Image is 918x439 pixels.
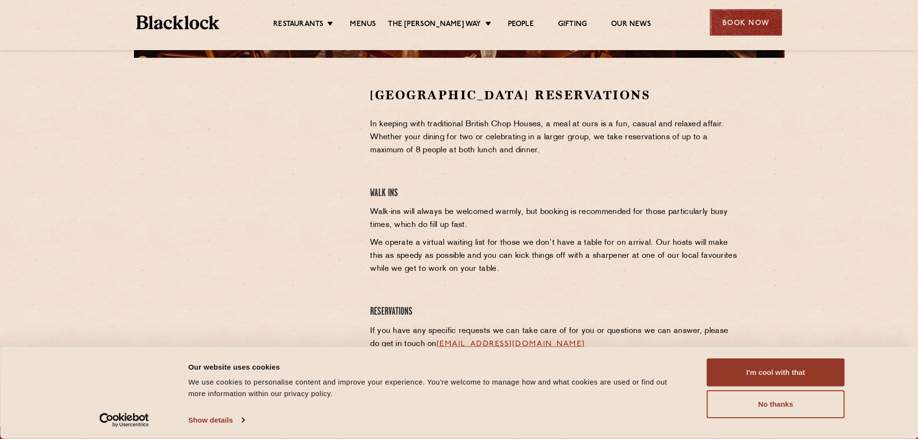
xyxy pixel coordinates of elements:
a: Show details [188,413,244,427]
a: Restaurants [273,20,323,30]
h4: Reservations [370,306,740,319]
a: Usercentrics Cookiebot - opens in a new window [82,413,166,427]
a: Menus [350,20,376,30]
p: Walk-ins will always be welcomed warmly, but booking is recommended for those particularly busy t... [370,206,740,232]
div: We use cookies to personalise content and improve your experience. You're welcome to manage how a... [188,376,685,399]
div: Book Now [710,9,782,36]
h4: Walk Ins [370,187,740,200]
a: People [508,20,534,30]
a: [EMAIL_ADDRESS][DOMAIN_NAME] [437,340,585,348]
p: In keeping with traditional British Chop Houses, a meal at ours is a fun, casual and relaxed affa... [370,118,740,157]
div: Our website uses cookies [188,361,685,372]
button: No thanks [707,390,845,418]
a: The [PERSON_NAME] Way [388,20,481,30]
p: If you have any specific requests we can take care of for you or questions we can answer, please ... [370,325,740,351]
iframe: OpenTable make booking widget [213,87,321,232]
p: We operate a virtual waiting list for those we don’t have a table for on arrival. Our hosts will ... [370,237,740,276]
a: Our News [611,20,651,30]
img: BL_Textured_Logo-footer-cropped.svg [136,15,220,29]
button: I'm cool with that [707,359,845,386]
a: Gifting [558,20,587,30]
h2: [GEOGRAPHIC_DATA] Reservations [370,87,740,104]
